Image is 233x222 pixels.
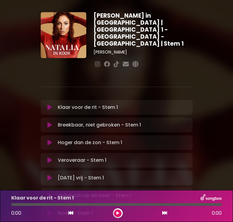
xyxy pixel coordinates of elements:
[58,139,122,146] font: Hoger dan de zon - Stem 1
[58,121,141,128] font: Breekbaar, niet gebroken - Stem 1
[200,194,222,202] img: songbox-logo-white.png
[11,210,21,217] font: 0:00
[58,157,106,164] font: Veroveraar - Stem 1
[94,49,127,55] font: [PERSON_NAME]
[58,104,118,111] font: Klaar voor de rit - Stem 1
[94,12,184,48] font: [PERSON_NAME] in [GEOGRAPHIC_DATA] | [GEOGRAPHIC_DATA] 1 - [GEOGRAPHIC_DATA] - [GEOGRAPHIC_DATA] ...
[58,174,104,181] font: [DATE] vrij - Stem 1
[11,194,74,201] font: Klaar voor de rit - Stem 1
[212,210,222,217] font: 0:00
[41,12,87,58] img: YTVS25JmS9CLUqXqkEhs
